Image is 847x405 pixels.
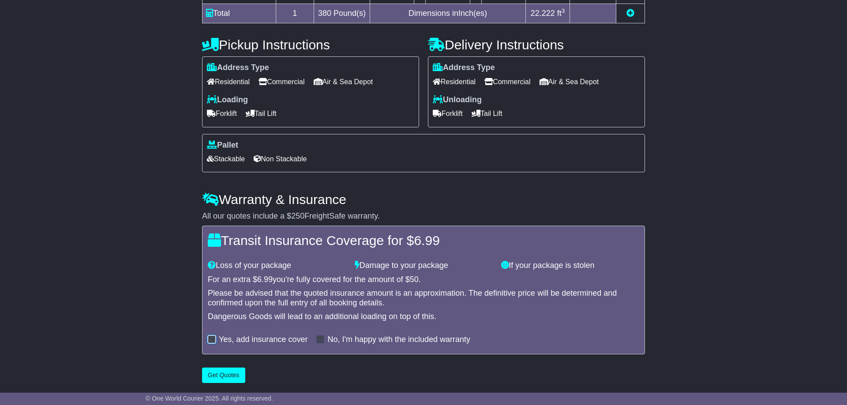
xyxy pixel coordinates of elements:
[318,9,331,18] span: 380
[433,75,476,89] span: Residential
[202,212,645,221] div: All our quotes include a $ FreightSafe warranty.
[327,335,470,345] label: No, I'm happy with the included warranty
[259,75,304,89] span: Commercial
[254,152,307,166] span: Non Stackable
[276,4,314,23] td: 1
[202,192,645,207] h4: Warranty & Insurance
[433,95,482,105] label: Unloading
[314,75,373,89] span: Air & Sea Depot
[202,37,419,52] h4: Pickup Instructions
[410,275,419,284] span: 50
[428,37,645,52] h4: Delivery Instructions
[557,9,565,18] span: ft
[626,9,634,18] a: Add new item
[202,4,276,23] td: Total
[208,275,639,285] div: For an extra $ you're fully covered for the amount of $ .
[219,335,307,345] label: Yes, add insurance cover
[207,152,245,166] span: Stackable
[540,75,599,89] span: Air & Sea Depot
[207,75,250,89] span: Residential
[203,261,350,271] div: Loss of your package
[257,275,273,284] span: 6.99
[207,95,248,105] label: Loading
[370,4,526,23] td: Dimensions in Inch(es)
[433,107,463,120] span: Forklift
[202,368,245,383] button: Get Quotes
[208,289,639,308] div: Please be advised that the quoted insurance amount is an approximation. The definitive price will...
[208,233,639,248] h4: Transit Insurance Coverage for $
[484,75,530,89] span: Commercial
[291,212,304,220] span: 250
[207,107,237,120] span: Forklift
[472,107,502,120] span: Tail Lift
[531,9,555,18] span: 22.222
[146,395,273,402] span: © One World Courier 2025. All rights reserved.
[350,261,497,271] div: Damage to your package
[314,4,370,23] td: Pound(s)
[562,7,565,14] sup: 3
[207,63,269,73] label: Address Type
[207,141,238,150] label: Pallet
[497,261,644,271] div: If your package is stolen
[414,233,439,248] span: 6.99
[246,107,277,120] span: Tail Lift
[433,63,495,73] label: Address Type
[208,312,639,322] div: Dangerous Goods will lead to an additional loading on top of this.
